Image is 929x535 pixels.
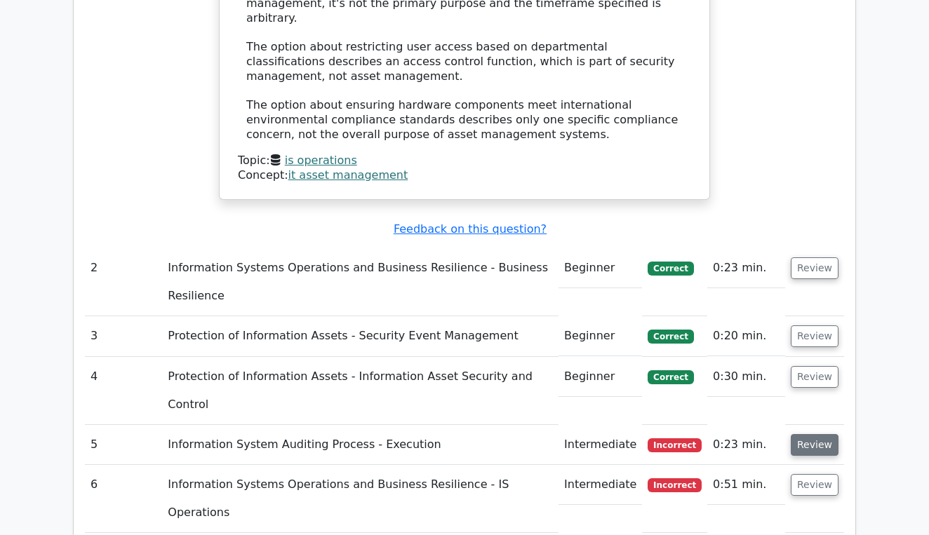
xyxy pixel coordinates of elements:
[648,330,693,344] span: Correct
[791,325,838,347] button: Review
[559,425,642,465] td: Intermediate
[285,154,357,167] a: is operations
[162,465,559,533] td: Information Systems Operations and Business Resilience - IS Operations
[707,425,785,465] td: 0:23 min.
[85,425,162,465] td: 5
[85,248,162,316] td: 2
[85,357,162,425] td: 4
[85,465,162,533] td: 6
[791,474,838,496] button: Review
[162,316,559,356] td: Protection of Information Assets - Security Event Management
[648,438,702,452] span: Incorrect
[791,366,838,388] button: Review
[85,316,162,356] td: 3
[559,465,642,505] td: Intermediate
[238,168,691,183] div: Concept:
[791,257,838,279] button: Review
[559,357,642,397] td: Beginner
[707,465,785,505] td: 0:51 min.
[162,357,559,425] td: Protection of Information Assets - Information Asset Security and Control
[648,478,702,492] span: Incorrect
[648,370,693,384] span: Correct
[288,168,408,182] a: it asset management
[791,434,838,456] button: Review
[648,262,693,276] span: Correct
[162,248,559,316] td: Information Systems Operations and Business Resilience - Business Resilience
[707,316,785,356] td: 0:20 min.
[559,316,642,356] td: Beginner
[707,357,785,397] td: 0:30 min.
[394,222,547,236] a: Feedback on this question?
[707,248,785,288] td: 0:23 min.
[559,248,642,288] td: Beginner
[238,154,691,168] div: Topic:
[162,425,559,465] td: Information System Auditing Process - Execution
